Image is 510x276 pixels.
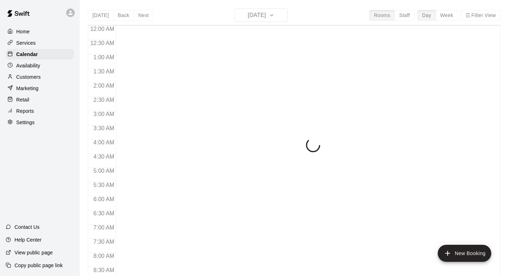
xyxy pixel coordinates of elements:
[438,245,491,262] button: add
[92,111,116,117] span: 3:00 AM
[6,83,74,94] a: Marketing
[6,72,74,82] a: Customers
[6,106,74,116] a: Reports
[6,94,74,105] a: Retail
[92,68,116,74] span: 1:30 AM
[92,182,116,188] span: 5:30 AM
[16,85,39,92] p: Marketing
[16,73,41,81] p: Customers
[16,39,36,46] p: Services
[92,168,116,174] span: 5:00 AM
[15,262,63,269] p: Copy public page link
[92,267,116,273] span: 8:30 AM
[15,236,41,243] p: Help Center
[6,49,74,60] a: Calendar
[16,51,38,58] p: Calendar
[6,26,74,37] a: Home
[16,28,30,35] p: Home
[92,97,116,103] span: 2:30 AM
[89,26,116,32] span: 12:00 AM
[16,119,35,126] p: Settings
[92,139,116,145] span: 4:00 AM
[92,154,116,160] span: 4:30 AM
[6,60,74,71] a: Availability
[15,249,53,256] p: View public page
[92,83,116,89] span: 2:00 AM
[92,210,116,216] span: 6:30 AM
[6,117,74,128] a: Settings
[92,239,116,245] span: 7:30 AM
[92,125,116,131] span: 3:30 AM
[15,223,40,231] p: Contact Us
[92,253,116,259] span: 8:00 AM
[92,225,116,231] span: 7:00 AM
[92,54,116,60] span: 1:00 AM
[16,107,34,115] p: Reports
[89,40,116,46] span: 12:30 AM
[92,196,116,202] span: 6:00 AM
[16,96,29,103] p: Retail
[6,38,74,48] a: Services
[16,62,40,69] p: Availability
